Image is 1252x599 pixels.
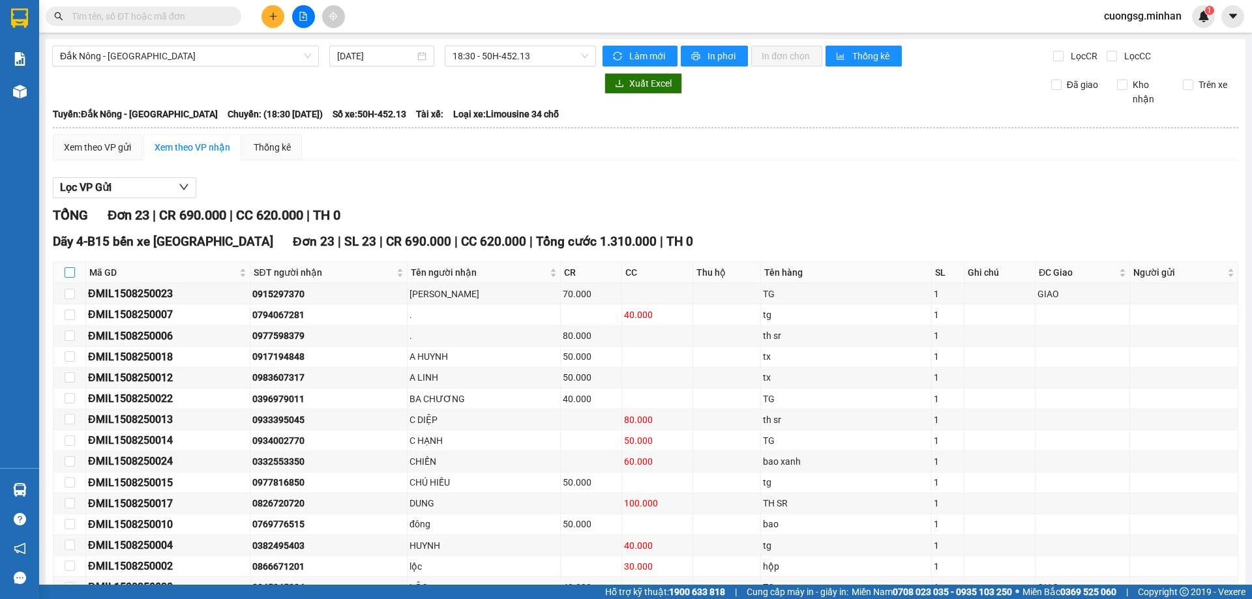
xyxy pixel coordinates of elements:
[250,284,408,304] td: 0915297370
[252,392,405,406] div: 0396979011
[563,392,619,406] div: 40.000
[261,5,284,28] button: plus
[691,51,702,62] span: printer
[179,182,189,192] span: down
[86,347,250,368] td: ĐMIL1508250018
[536,234,657,249] span: Tổng cước 1.310.000
[250,388,408,409] td: 0396979011
[410,370,558,385] div: A LINH
[53,234,273,249] span: Dãy 4-B15 bến xe [GEOGRAPHIC_DATA]
[408,514,561,535] td: đông
[708,49,738,63] span: In phơi
[934,370,962,385] div: 1
[763,308,930,322] div: tg
[159,207,226,223] span: CR 690.000
[410,517,558,531] div: đông
[313,207,340,223] span: TH 0
[86,284,250,304] td: ĐMIL1508250023
[1221,5,1244,28] button: caret-down
[86,304,250,325] td: ĐMIL1508250007
[1037,580,1127,594] div: GIAO
[410,559,558,574] div: lộc
[605,585,725,599] span: Hỗ trợ kỹ thuật:
[563,349,619,364] div: 50.000
[603,46,678,66] button: syncLàm mới
[410,496,558,510] div: DUNG
[60,179,112,196] span: Lọc VP Gửi
[1015,589,1019,594] span: ⚪️
[453,46,588,66] span: 18:30 - 50H-452.13
[1060,587,1116,597] strong: 0369 525 060
[410,308,558,322] div: .
[934,329,962,343] div: 1
[13,483,27,497] img: warehouse-icon
[86,388,250,409] td: ĐMIL1508250022
[934,287,962,301] div: 1
[88,516,248,533] div: ĐMIL1508250010
[763,475,930,489] div: tg
[934,496,962,510] div: 1
[88,537,248,553] div: ĐMIL1508250004
[622,262,693,284] th: CC
[747,585,848,599] span: Cung cấp máy in - giấy in:
[108,207,149,223] span: Đơn 23
[408,556,561,577] td: lộc
[1094,8,1192,24] span: cuongsg.minhan
[1119,49,1153,63] span: Lọc CC
[1037,287,1127,301] div: GIAO
[669,587,725,597] strong: 1900 633 818
[14,572,26,584] span: message
[615,79,624,89] span: download
[88,579,248,595] div: ĐMIL1508250020
[86,430,250,451] td: ĐMIL1508250014
[408,577,561,598] td: LỘC
[89,265,237,280] span: Mã GD
[252,329,405,343] div: 0977598379
[250,409,408,430] td: 0933395045
[236,207,303,223] span: CC 620.000
[250,577,408,598] td: 0345245034
[86,368,250,388] td: ĐMIL1508250012
[763,517,930,531] div: bao
[1126,585,1128,599] span: |
[54,12,63,21] span: search
[1198,10,1210,22] img: icon-new-feature
[410,392,558,406] div: BA CHƯƠNG
[561,262,622,284] th: CR
[53,207,88,223] span: TỔNG
[408,409,561,430] td: C DIỆP
[252,370,405,385] div: 0983607317
[455,234,458,249] span: |
[250,451,408,472] td: 0332553350
[250,514,408,535] td: 0769776515
[88,453,248,469] div: ĐMIL1508250024
[88,432,248,448] div: ĐMIL1508250014
[836,51,847,62] span: bar-chart
[1039,265,1116,280] span: ĐC Giao
[292,5,315,28] button: file-add
[416,107,443,121] span: Tài xế:
[53,109,218,119] b: Tuyến: Đắk Nông - [GEOGRAPHIC_DATA]
[763,370,930,385] div: tx
[934,538,962,553] div: 1
[763,287,930,301] div: TG
[60,46,311,66] span: Đắk Nông - Sài Gòn
[250,326,408,347] td: 0977598379
[293,234,335,249] span: Đơn 23
[344,234,376,249] span: SL 23
[624,559,691,574] div: 30.000
[250,473,408,493] td: 0977816850
[666,234,693,249] span: TH 0
[88,349,248,365] div: ĐMIL1508250018
[563,580,619,594] div: 40.000
[735,585,737,599] span: |
[852,585,1012,599] span: Miền Nam
[1205,6,1214,15] sup: 1
[763,349,930,364] div: tx
[934,308,962,322] div: 1
[693,262,761,284] th: Thu hộ
[934,454,962,469] div: 1
[763,392,930,406] div: TG
[410,433,558,448] div: C HẠNH
[932,262,964,284] th: SL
